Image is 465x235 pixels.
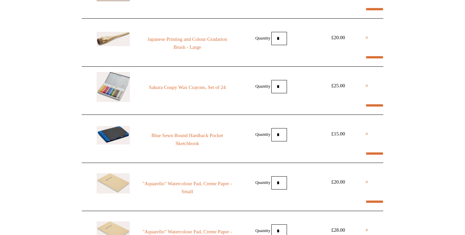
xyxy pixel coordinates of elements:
a: × [365,226,368,234]
label: Quantity [255,35,271,40]
img: "Aquarello" Watercolour Pad, Creme Paper - Small [97,173,130,194]
a: Japanese Printing and Colour Gradation Brush - Large [142,35,232,51]
div: £25.00 [323,82,353,90]
a: × [365,130,368,138]
a: × [365,82,368,90]
a: "Aquarello" Watercolour Pad, Creme Paper - Small [142,180,232,196]
a: × [365,34,368,41]
div: £20.00 [323,178,353,186]
label: Quantity [255,180,271,185]
div: £28.00 [323,226,353,234]
a: × [365,178,368,186]
label: Quantity [255,131,271,136]
div: £15.00 [323,130,353,138]
img: Blue Sewn Bound Hardback Pocket Sketchbook [97,126,130,144]
div: £20.00 [323,34,353,41]
img: Sakura Coupy Wax Crayons, Set of 24 [97,72,130,102]
a: Blue Sewn Bound Hardback Pocket Sketchbook [142,131,232,147]
a: Sakura Coupy Wax Crayons, Set of 24 [142,83,232,91]
img: Japanese Printing and Colour Gradation Brush - Large [97,32,130,46]
label: Quantity [255,83,271,88]
label: Quantity [255,228,271,233]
